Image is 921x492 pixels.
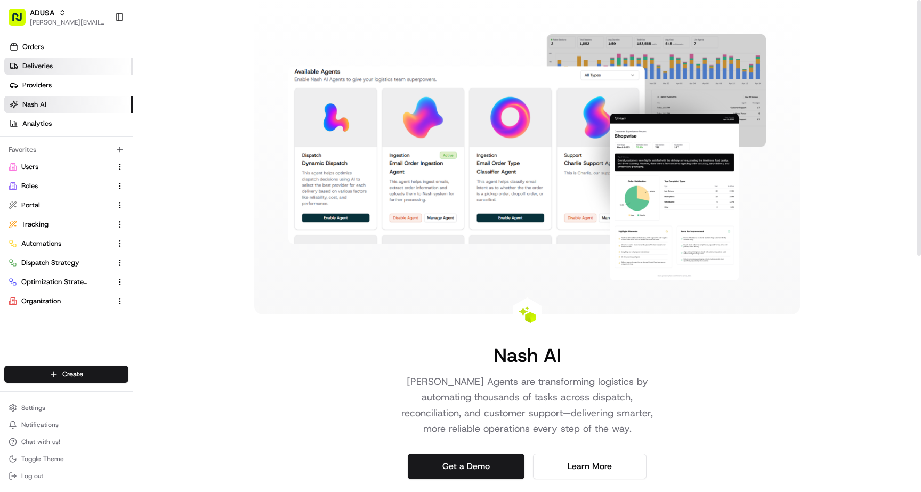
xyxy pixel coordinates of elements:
[22,61,53,71] span: Deliveries
[9,181,111,191] a: Roles
[21,455,64,463] span: Toggle Theme
[494,344,561,366] h1: Nash AI
[9,239,111,248] a: Automations
[408,454,524,479] a: Get a Demo
[4,366,128,383] button: Create
[4,417,128,432] button: Notifications
[22,80,52,90] span: Providers
[22,100,46,109] span: Nash AI
[533,454,647,479] a: Learn More
[22,119,52,128] span: Analytics
[62,369,83,379] span: Create
[21,200,40,210] span: Portal
[4,434,128,449] button: Chat with us!
[4,115,133,132] a: Analytics
[75,58,129,67] a: Powered byPylon
[4,77,133,94] a: Providers
[21,162,38,172] span: Users
[21,239,61,248] span: Automations
[288,34,766,280] img: Nash AI Dashboard
[4,293,128,310] button: Organization
[4,141,128,158] div: Favorites
[21,258,79,268] span: Dispatch Strategy
[21,181,38,191] span: Roles
[21,296,61,306] span: Organization
[30,7,54,18] button: ADUSA
[4,38,133,55] a: Orders
[106,59,129,67] span: Pylon
[4,58,133,75] a: Deliveries
[4,235,128,252] button: Automations
[9,162,111,172] a: Users
[4,4,110,30] button: ADUSA[PERSON_NAME][EMAIL_ADDRESS][DOMAIN_NAME]
[4,158,128,175] button: Users
[21,404,45,412] span: Settings
[21,472,43,480] span: Log out
[22,42,44,52] span: Orders
[519,306,536,323] img: Nash AI Logo
[4,216,128,233] button: Tracking
[391,374,664,437] p: [PERSON_NAME] Agents are transforming logistics by automating thousands of tasks across dispatch,...
[4,273,128,291] button: Optimization Strategy
[21,438,60,446] span: Chat with us!
[9,296,111,306] a: Organization
[9,220,111,229] a: Tracking
[4,254,128,271] button: Dispatch Strategy
[21,220,49,229] span: Tracking
[9,200,111,210] a: Portal
[4,469,128,483] button: Log out
[21,277,88,287] span: Optimization Strategy
[21,421,59,429] span: Notifications
[30,18,106,27] button: [PERSON_NAME][EMAIL_ADDRESS][DOMAIN_NAME]
[9,277,111,287] a: Optimization Strategy
[4,197,128,214] button: Portal
[4,178,128,195] button: Roles
[4,96,133,113] a: Nash AI
[4,400,128,415] button: Settings
[4,451,128,466] button: Toggle Theme
[9,258,111,268] a: Dispatch Strategy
